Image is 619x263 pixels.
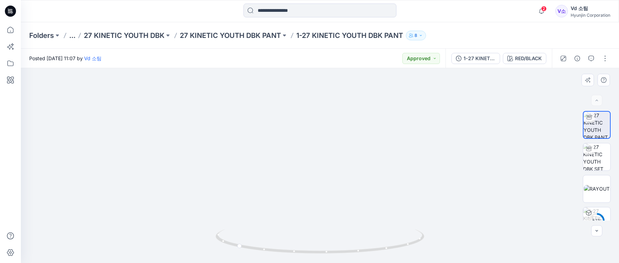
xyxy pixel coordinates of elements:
div: RED/BLACK [515,55,542,62]
span: 2 [541,6,547,11]
button: 1-27 KINETIC YOUTH DBK SET [451,53,500,64]
img: 1-27 KINETIC YOUTH DBK SET RED/BLACK [583,207,610,234]
a: 27 KINETIC YOUTH DBK [84,31,164,40]
div: Hyunjin Corporation [571,13,610,18]
div: 57 % [588,218,605,224]
div: Vd 소팀 [571,4,610,13]
button: Details [572,53,583,64]
div: 1-27 KINETIC YOUTH DBK SET [464,55,496,62]
a: Folders [29,31,54,40]
img: 1-27 KINETIC YOUTH DBK PANT [584,112,610,138]
button: 8 [406,31,426,40]
span: Posted [DATE] 11:07 by [29,55,102,62]
p: 1-27 KINETIC YOUTH DBK PANT [296,31,403,40]
p: 8 [415,32,417,39]
img: 1-27 KINETIC YOUTH DBK SET [583,143,610,170]
button: ... [69,31,75,40]
img: RAYOUT [584,185,610,192]
a: 27 KINETIC YOUTH DBK PANT [180,31,281,40]
button: RED/BLACK [503,53,546,64]
a: Vd 소팀 [84,55,102,61]
div: V소 [555,5,568,17]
